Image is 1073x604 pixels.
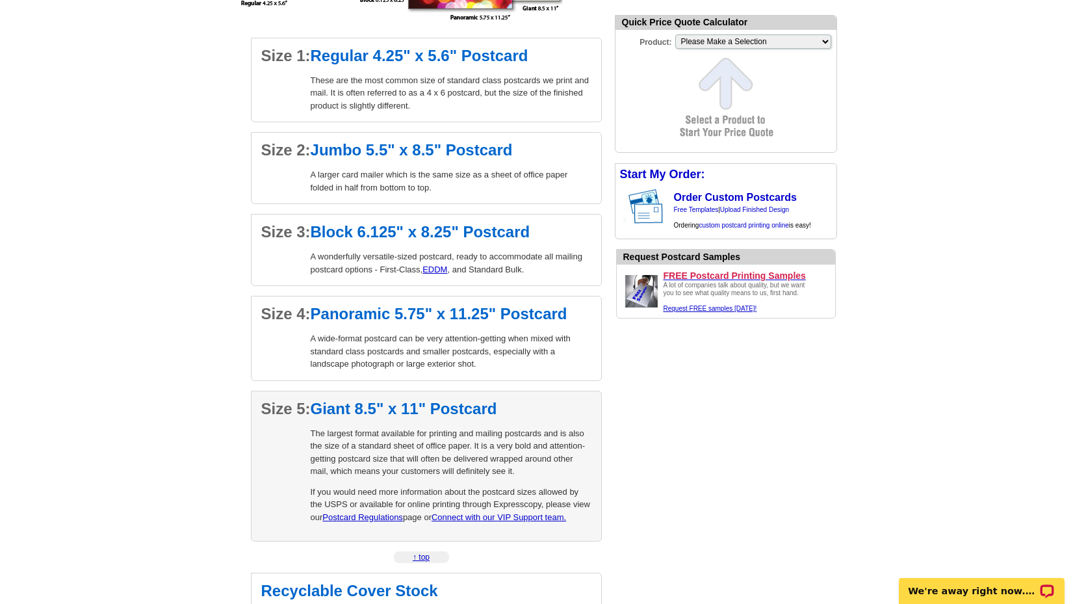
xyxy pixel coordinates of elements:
div: Start My Order: [615,164,836,185]
a: ↑ top [413,553,430,562]
img: Upload a design ready to be printed [622,272,661,311]
p: The largest format available for printing and mailing postcards and is also the size of a standar... [311,427,591,478]
iframe: LiveChat chat widget [890,563,1073,604]
div: A larger card mailer which is the same size as a sheet of office paper folded in half from bottom... [311,168,591,194]
span: | Ordering is easy! [674,206,811,229]
span: Size 4: [261,305,311,322]
div: Request Postcard Samples [623,250,835,264]
h2: Giant 8.5" x 11" Postcard [261,401,591,417]
span: Size 1: [261,47,311,64]
h2: Recyclable Cover Stock [261,583,591,599]
span: Size 3: [261,223,311,241]
a: custom postcard printing online [699,222,788,229]
a: EDDM [422,265,447,274]
label: Product: [615,33,674,48]
h2: Block 6.125" x 8.25" Postcard [261,224,591,240]
h2: Regular 4.25" x 5.6" Postcard [261,48,591,64]
p: If you would need more information about the postcard sizes allowed by the USPS or available for ... [311,486,591,524]
div: A lot of companies talk about quality, but we want you to see what quality means to us, first hand. [664,282,813,313]
a: FREE Postcard Printing Samples [664,270,830,282]
h2: Panoramic 5.75" x 11.25" Postcard [261,306,591,322]
img: post card showing stamp and address area [626,185,672,228]
div: A wonderfully versatile-sized postcard, ready to accommodate all mailing postcard options - First... [311,250,591,276]
a: Connect with our VIP Support team. [432,512,566,522]
a: Order Custom Postcards [674,192,797,203]
div: These are the most common size of standard class postcards we print and mail. It is often referre... [311,74,591,112]
span: Size 2: [261,141,311,159]
span: Size 5: [261,400,311,417]
h2: Jumbo 5.5" x 8.5" Postcard [261,142,591,158]
div: Quick Price Quote Calculator [615,16,836,30]
a: Free Templates [674,206,719,213]
div: A wide-format postcard can be very attention-getting when mixed with standard class postcards and... [311,332,591,371]
a: Upload Finished Design [720,206,789,213]
a: Postcard Regulations [322,512,403,522]
a: Request FREE samples [DATE]! [664,305,757,312]
img: background image for postcard [615,185,626,228]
